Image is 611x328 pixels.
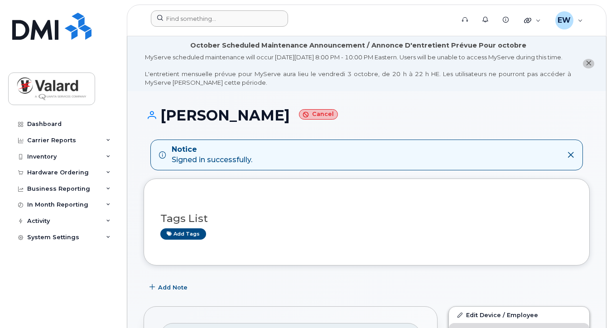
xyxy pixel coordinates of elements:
[299,109,338,120] small: Cancel
[172,145,252,165] div: Signed in successfully.
[172,145,252,155] strong: Notice
[144,107,590,123] h1: [PERSON_NAME]
[583,59,594,68] button: close notification
[190,41,526,50] div: October Scheduled Maintenance Announcement / Annonce D'entretient Prévue Pour octobre
[158,283,188,292] span: Add Note
[449,307,589,323] a: Edit Device / Employee
[144,279,195,295] button: Add Note
[160,213,573,224] h3: Tags List
[160,228,206,240] a: Add tags
[145,53,571,87] div: MyServe scheduled maintenance will occur [DATE][DATE] 8:00 PM - 10:00 PM Eastern. Users will be u...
